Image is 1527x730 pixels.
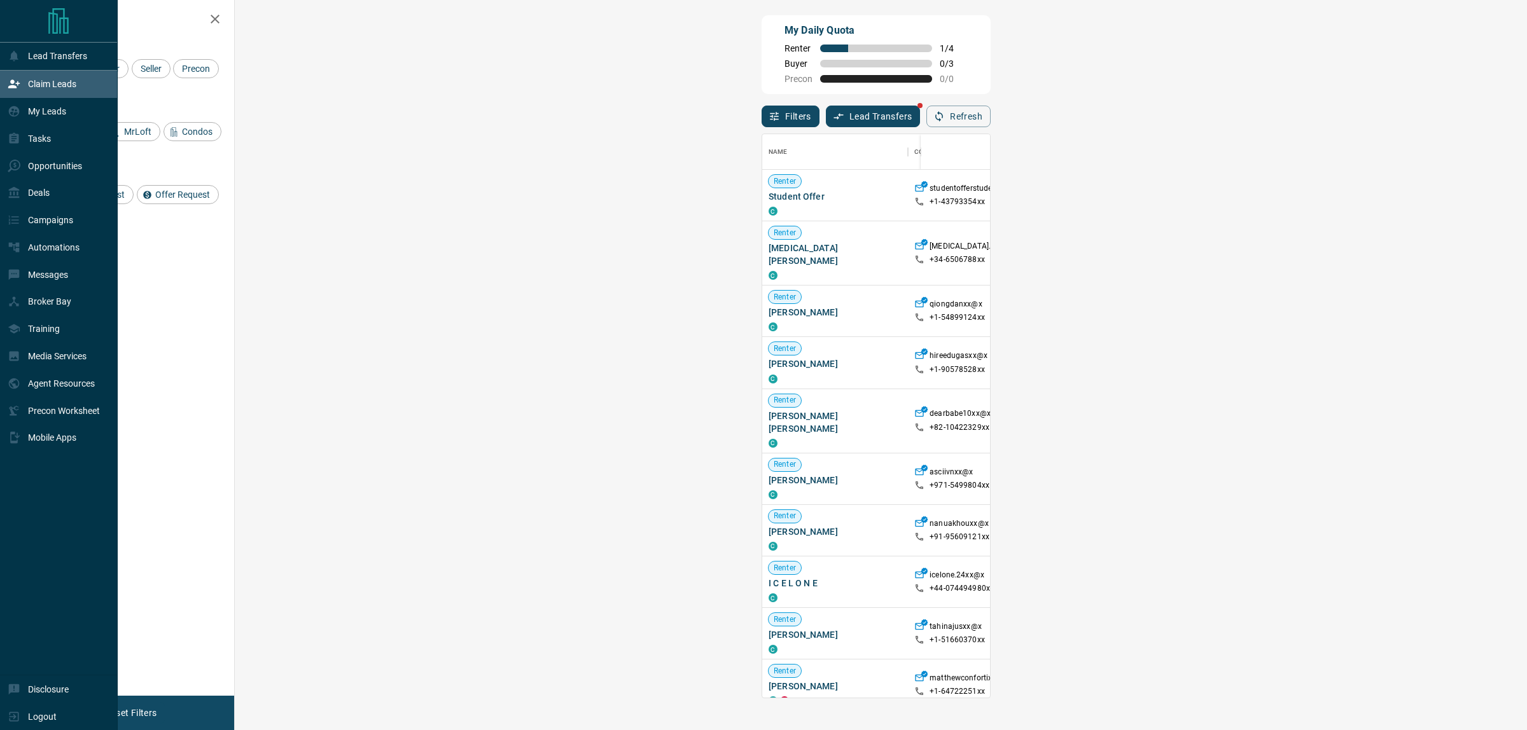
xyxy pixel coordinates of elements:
[762,134,908,170] div: Name
[769,614,801,625] span: Renter
[930,299,982,312] p: qiongdanxx@x
[769,593,777,602] div: condos.ca
[178,64,214,74] span: Precon
[930,635,985,645] p: +1- 51660370xx
[132,59,171,78] div: Seller
[930,408,991,422] p: dearbabe10xx@x
[769,292,801,303] span: Renter
[769,134,788,170] div: Name
[137,185,219,204] div: Offer Request
[930,686,985,697] p: +1- 64722251xx
[769,459,801,470] span: Renter
[784,74,812,84] span: Precon
[769,343,801,354] span: Renter
[769,395,801,406] span: Renter
[930,312,985,323] p: +1- 54899124xx
[930,183,1028,196] p: studentofferstudentoffxx@x
[930,241,1022,254] p: [MEDICAL_DATA].er.hxx@x
[120,127,156,137] span: MrLoft
[784,59,812,69] span: Buyer
[41,13,221,28] h2: Filters
[930,350,987,364] p: hireedugasxx@x
[769,474,902,486] span: [PERSON_NAME]
[769,628,902,641] span: [PERSON_NAME]
[826,106,921,127] button: Lead Transfers
[769,511,801,521] span: Renter
[769,645,777,654] div: condos.ca
[930,570,984,583] p: icelone.24xx@x
[769,357,902,370] span: [PERSON_NAME]
[762,106,819,127] button: Filters
[164,122,221,141] div: Condos
[769,190,902,203] span: Student Offer
[940,74,968,84] span: 0 / 0
[178,127,217,137] span: Condos
[106,122,160,141] div: MrLoft
[769,577,902,589] span: I C E L O N E
[784,43,812,53] span: Renter
[940,43,968,53] span: 1 / 4
[769,375,777,383] div: condos.ca
[784,23,968,38] p: My Daily Quota
[769,306,902,319] span: [PERSON_NAME]
[930,518,989,532] p: nanuakhouxx@x
[930,254,985,265] p: +34- 6506788xx
[769,542,777,551] div: condos.ca
[769,680,902,692] span: [PERSON_NAME]
[930,422,989,433] p: +82- 10422329xx
[97,702,165,724] button: Reset Filters
[151,189,214,200] span: Offer Request
[769,242,902,267] span: [MEDICAL_DATA][PERSON_NAME]
[930,621,982,635] p: tahinajusxx@x
[930,467,973,480] p: asciivnxx@x
[930,480,989,491] p: +971- 5499804xx
[136,64,166,74] span: Seller
[769,176,801,187] span: Renter
[769,563,801,574] span: Renter
[769,207,777,216] div: condos.ca
[769,271,777,280] div: condos.ca
[769,525,902,538] span: [PERSON_NAME]
[769,439,777,448] div: condos.ca
[930,532,989,542] p: +91- 95609121xx
[769,666,801,677] span: Renter
[930,196,985,207] p: +1- 43793354xx
[926,106,991,127] button: Refresh
[769,322,777,331] div: condos.ca
[769,696,777,705] div: condos.ca
[769,228,801,238] span: Renter
[930,364,985,375] p: +1- 90578528xx
[769,410,902,435] span: [PERSON_NAME] [PERSON_NAME]
[940,59,968,69] span: 0 / 3
[780,696,789,705] div: property.ca
[930,583,994,594] p: +44- 074494980xx
[930,673,1007,686] p: matthewconfortixx@x
[173,59,219,78] div: Precon
[769,490,777,499] div: condos.ca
